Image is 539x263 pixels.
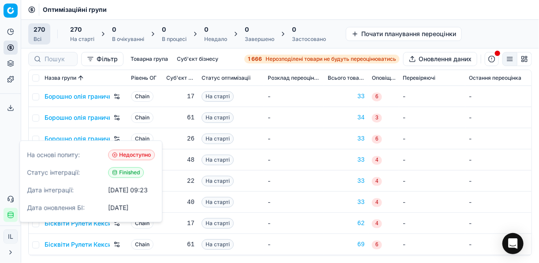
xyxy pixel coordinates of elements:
span: На основі попиту: [27,151,105,159]
a: Борошно олія гранична націнка, Кластер 1 [45,92,110,101]
span: Chain [131,133,153,144]
td: - [465,107,532,128]
a: Бісквіти Рулети Кекси, Кластер 2 [45,240,110,249]
span: Дата оновлення БІ: [27,204,105,212]
span: На старті [202,197,234,207]
div: 17 [166,92,195,101]
span: Назва групи [45,74,76,81]
div: В очікуванні [112,36,144,43]
td: - [399,213,465,234]
span: 270 [70,25,82,34]
span: Всього товарів [328,74,365,81]
span: Нерозподілені товари не будуть переоцінюватись [266,56,396,63]
div: 26 [166,134,195,143]
span: Статус оптимізації [202,74,251,81]
span: Суб'єкт бізнесу [166,74,195,81]
span: Finished [108,167,144,178]
span: 270 [34,25,45,34]
td: - [399,192,465,213]
span: 6 [372,93,382,101]
button: Оновлення даних [403,52,477,66]
span: 4 [372,177,382,186]
nav: breadcrumb [43,5,107,14]
td: - [264,128,324,149]
span: 3 [372,114,382,122]
span: 4 [372,156,382,165]
td: - [399,170,465,192]
a: 33 [328,177,365,185]
div: Завершено [245,36,274,43]
strong: 1 666 [248,56,262,63]
div: [DATE] 09:23 [108,186,148,195]
span: 0 [204,25,208,34]
td: - [465,128,532,149]
td: - [264,192,324,213]
div: 34 [328,113,365,122]
span: Chain [131,91,153,102]
td: - [465,149,532,170]
a: 33 [328,156,365,164]
span: На старті [202,218,234,229]
span: Chain [131,218,153,229]
div: Застосовано [292,36,326,43]
a: 33 [328,92,365,101]
div: Open Intercom Messenger [502,233,524,254]
div: На старті [70,36,94,43]
span: Chain [131,112,153,123]
span: 0 [112,25,116,34]
span: 4 [372,198,382,207]
a: 1 666Нерозподілені товари не будуть переоцінюватись [244,55,400,63]
td: - [264,86,324,107]
a: 33 [328,198,365,207]
span: IL [4,230,17,243]
button: Товарна група [127,54,172,64]
span: Недоступно [108,150,155,160]
td: - [264,170,324,192]
div: В процесі [162,36,187,43]
a: 33 [328,134,365,143]
span: Дата інтеграції: [27,186,105,195]
button: IL [4,230,18,244]
span: Перевіряючі [403,74,435,81]
a: 69 [328,240,365,249]
div: Всі [34,36,45,43]
span: На старті [202,91,234,102]
span: 0 [292,25,296,34]
span: На старті [202,112,234,123]
div: 40 [166,198,195,207]
button: Фільтр [81,52,124,66]
a: 62 [328,219,365,228]
a: Бісквіти Рулети Кекси, Кластер 1 [45,219,110,228]
td: - [465,170,532,192]
span: На старті [202,155,234,165]
span: 4 [372,219,382,228]
span: 6 [372,135,382,144]
div: Невдало [204,36,227,43]
div: 22 [166,177,195,185]
div: 48 [166,156,195,164]
td: - [465,192,532,213]
td: - [465,234,532,255]
button: Почати планування переоцінки [346,27,462,41]
td: - [399,234,465,255]
span: На старті [202,133,234,144]
td: - [264,234,324,255]
td: - [465,213,532,234]
span: 0 [245,25,249,34]
a: Борошно олія гранична націнка, Кластер 2 [45,113,110,122]
button: Sorted by Назва групи ascending [76,74,85,82]
div: 17 [166,219,195,228]
button: Суб'єкт бізнесу [173,54,222,64]
a: Борошно олія гранична націнка, Кластер 3 [45,134,110,143]
span: 6 [372,241,382,249]
td: - [399,107,465,128]
span: Оптимізаційні групи [43,5,107,14]
td: - [399,149,465,170]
